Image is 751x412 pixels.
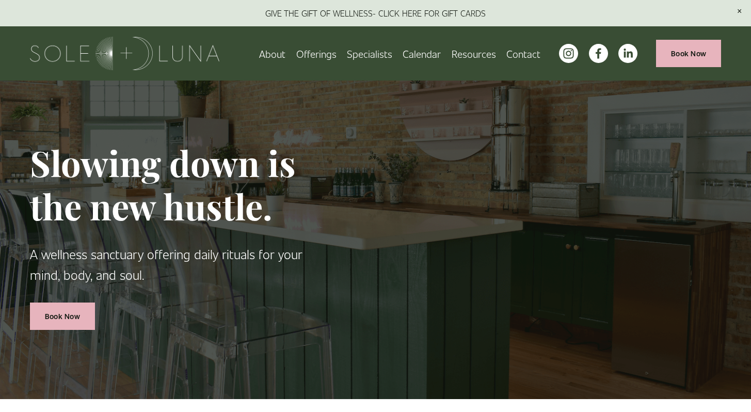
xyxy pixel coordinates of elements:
img: Sole + Luna [30,37,219,70]
a: About [259,44,285,62]
a: instagram-unauth [559,44,578,63]
p: A wellness sanctuary offering daily rituals for your mind, body, and soul. [30,244,315,285]
a: LinkedIn [618,44,637,63]
a: Calendar [403,44,441,62]
a: Contact [506,44,540,62]
h1: Slowing down is the new hustle. [30,141,315,228]
span: Resources [452,45,496,61]
a: folder dropdown [452,44,496,62]
a: facebook-unauth [589,44,608,63]
a: folder dropdown [296,44,337,62]
a: Specialists [347,44,392,62]
span: Offerings [296,45,337,61]
a: Book Now [30,303,94,330]
a: Book Now [656,40,721,67]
